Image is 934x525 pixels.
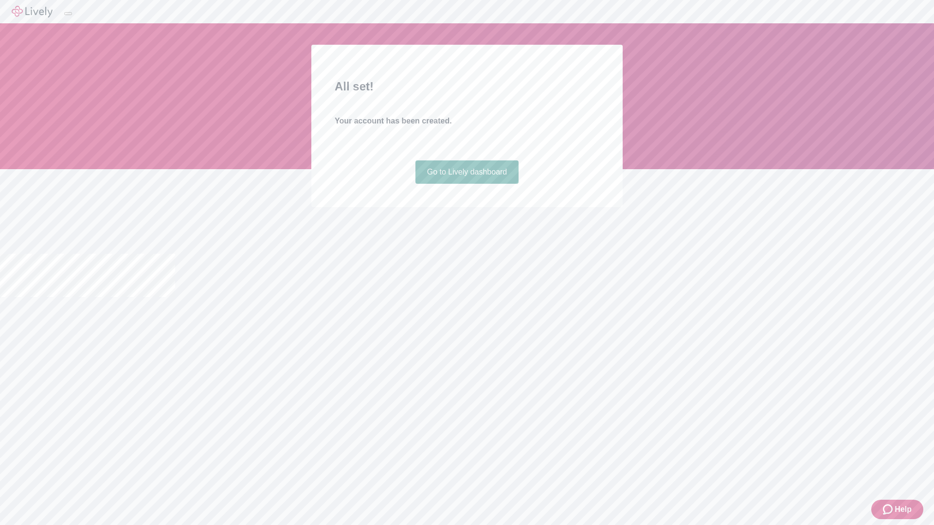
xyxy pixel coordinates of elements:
[415,160,519,184] a: Go to Lively dashboard
[335,115,599,127] h4: Your account has been created.
[883,504,895,515] svg: Zendesk support icon
[64,12,72,15] button: Log out
[12,6,53,17] img: Lively
[335,78,599,95] h2: All set!
[871,500,923,519] button: Zendesk support iconHelp
[895,504,912,515] span: Help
